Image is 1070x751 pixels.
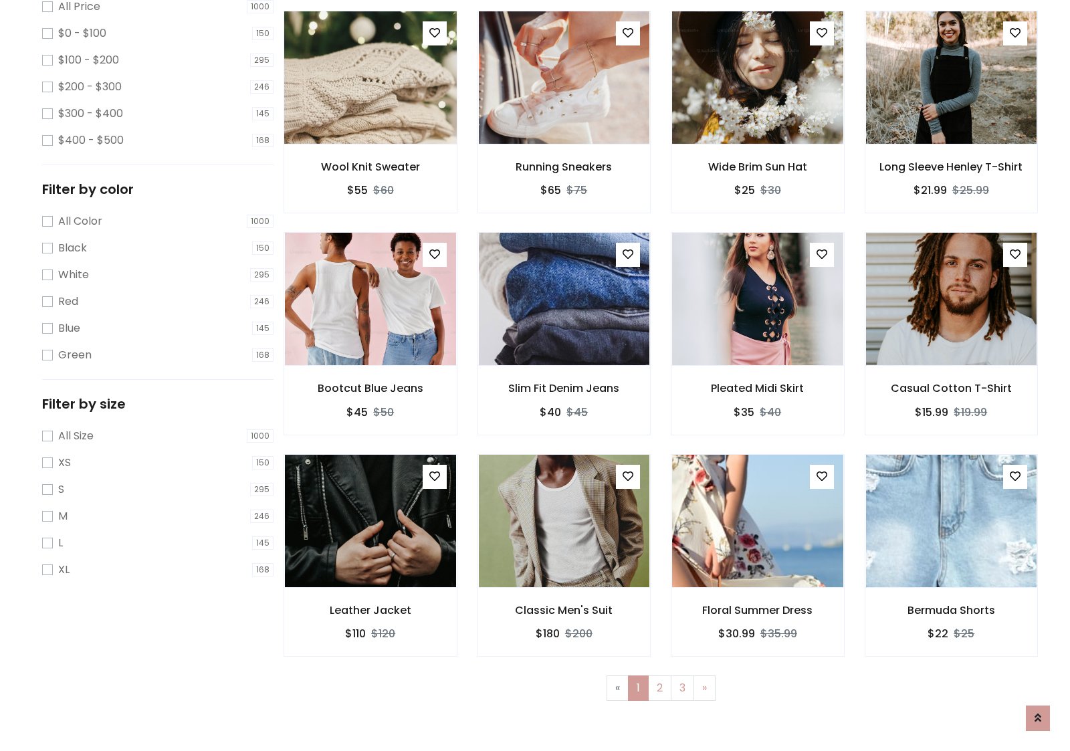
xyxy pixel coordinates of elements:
[373,183,394,198] del: $60
[373,405,394,420] del: $50
[250,295,274,308] span: 246
[478,382,651,395] h6: Slim Fit Denim Jeans
[734,184,755,197] h6: $25
[478,160,651,173] h6: Running Sneakers
[566,405,588,420] del: $45
[252,107,274,120] span: 145
[760,626,797,641] del: $35.99
[536,627,560,640] h6: $180
[628,675,649,701] a: 1
[250,510,274,523] span: 246
[284,604,457,617] h6: Leather Jacket
[247,215,274,228] span: 1000
[58,267,89,283] label: White
[347,184,368,197] h6: $55
[346,406,368,419] h6: $45
[250,80,274,94] span: 246
[58,132,124,148] label: $400 - $500
[648,675,671,701] a: 2
[540,184,561,197] h6: $65
[252,536,274,550] span: 145
[865,382,1038,395] h6: Casual Cotton T-Shirt
[345,627,366,640] h6: $110
[58,455,71,471] label: XS
[718,627,755,640] h6: $30.99
[565,626,593,641] del: $200
[671,160,844,173] h6: Wide Brim Sun Hat
[42,181,274,197] h5: Filter by color
[284,382,457,395] h6: Bootcut Blue Jeans
[252,348,274,362] span: 168
[760,183,781,198] del: $30
[58,508,68,524] label: M
[671,675,694,701] a: 3
[540,406,561,419] h6: $40
[58,52,119,68] label: $100 - $200
[58,240,87,256] label: Black
[250,268,274,282] span: 295
[250,53,274,67] span: 295
[865,160,1038,173] h6: Long Sleeve Henley T-Shirt
[58,79,122,95] label: $200 - $300
[58,347,92,363] label: Green
[58,106,123,122] label: $300 - $400
[284,160,457,173] h6: Wool Knit Sweater
[252,27,274,40] span: 150
[915,406,948,419] h6: $15.99
[928,627,948,640] h6: $22
[693,675,716,701] a: Next
[954,626,974,641] del: $25
[252,322,274,335] span: 145
[252,241,274,255] span: 150
[734,406,754,419] h6: $35
[58,535,63,551] label: L
[58,562,70,578] label: XL
[247,429,274,443] span: 1000
[250,483,274,496] span: 295
[58,481,64,498] label: S
[294,675,1028,701] nav: Page navigation
[952,183,989,198] del: $25.99
[371,626,395,641] del: $120
[58,320,80,336] label: Blue
[58,213,102,229] label: All Color
[914,184,947,197] h6: $21.99
[566,183,587,198] del: $75
[252,456,274,469] span: 150
[252,563,274,576] span: 168
[671,604,844,617] h6: Floral Summer Dress
[252,134,274,147] span: 168
[865,604,1038,617] h6: Bermuda Shorts
[58,428,94,444] label: All Size
[58,294,78,310] label: Red
[760,405,781,420] del: $40
[671,382,844,395] h6: Pleated Midi Skirt
[954,405,987,420] del: $19.99
[42,396,274,412] h5: Filter by size
[702,680,707,695] span: »
[58,25,106,41] label: $0 - $100
[478,604,651,617] h6: Classic Men's Suit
